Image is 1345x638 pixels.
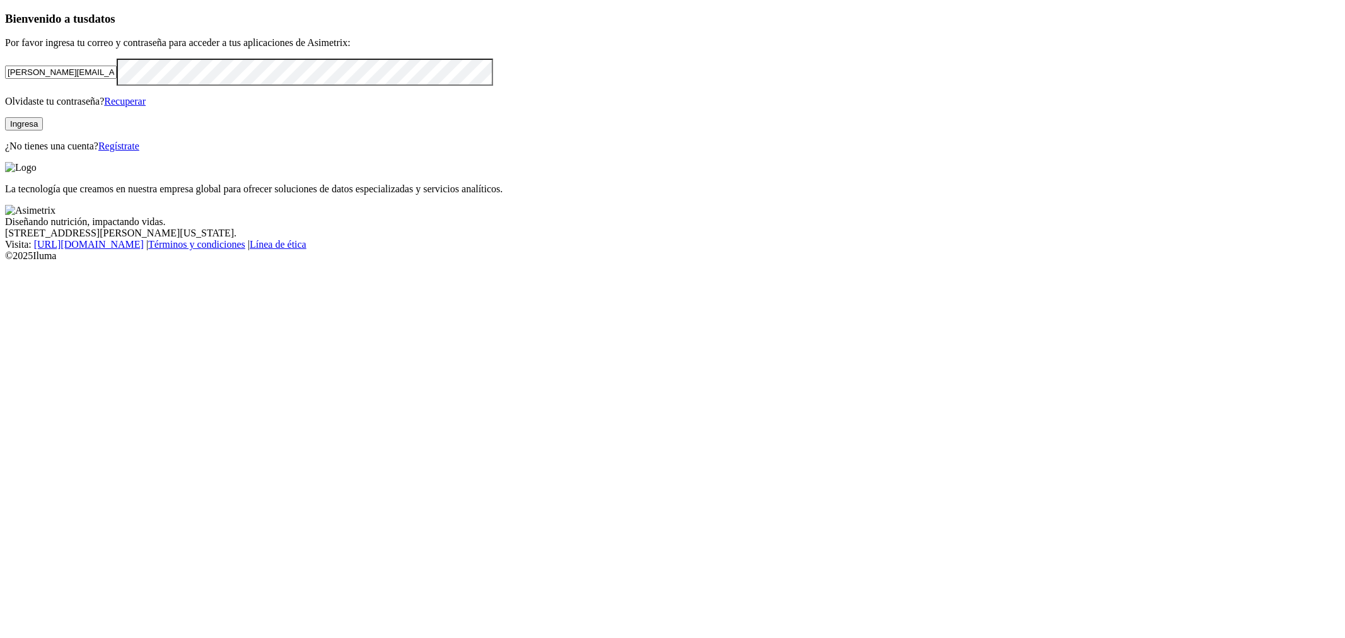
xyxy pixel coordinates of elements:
[5,250,1340,262] div: © 2025 Iluma
[5,162,37,173] img: Logo
[5,239,1340,250] div: Visita : | |
[104,96,146,107] a: Recuperar
[5,117,43,130] button: Ingresa
[34,239,144,250] a: [URL][DOMAIN_NAME]
[5,228,1340,239] div: [STREET_ADDRESS][PERSON_NAME][US_STATE].
[250,239,306,250] a: Línea de ética
[5,183,1340,195] p: La tecnología que creamos en nuestra empresa global para ofrecer soluciones de datos especializad...
[5,141,1340,152] p: ¿No tienes una cuenta?
[5,96,1340,107] p: Olvidaste tu contraseña?
[148,239,245,250] a: Términos y condiciones
[5,66,117,79] input: Tu correo
[88,12,115,25] span: datos
[5,37,1340,49] p: Por favor ingresa tu correo y contraseña para acceder a tus aplicaciones de Asimetrix:
[5,12,1340,26] h3: Bienvenido a tus
[5,205,55,216] img: Asimetrix
[98,141,139,151] a: Regístrate
[5,216,1340,228] div: Diseñando nutrición, impactando vidas.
